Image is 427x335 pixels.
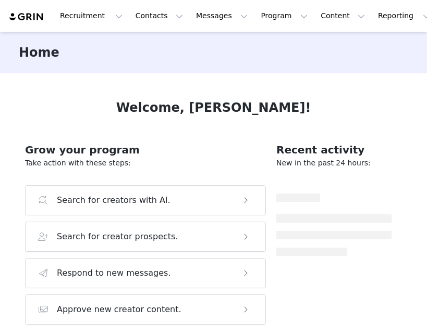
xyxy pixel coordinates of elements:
button: Contacts [129,4,189,28]
button: Content [314,4,371,28]
h3: Search for creators with AI. [57,194,170,207]
p: Take action with these steps: [25,158,266,169]
button: Program [254,4,314,28]
h1: Welcome, [PERSON_NAME]! [116,98,311,117]
p: New in the past 24 hours: [276,158,392,169]
button: Search for creator prospects. [25,222,266,252]
h3: Approve new creator content. [57,303,181,316]
button: Respond to new messages. [25,258,266,288]
h3: Home [19,43,59,62]
button: Messages [190,4,254,28]
button: Search for creators with AI. [25,185,266,215]
h2: Grow your program [25,142,266,158]
h3: Search for creator prospects. [57,230,178,243]
button: Recruitment [54,4,129,28]
img: grin logo [8,12,45,22]
h2: Recent activity [276,142,392,158]
button: Approve new creator content. [25,294,266,325]
h3: Respond to new messages. [57,267,171,279]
